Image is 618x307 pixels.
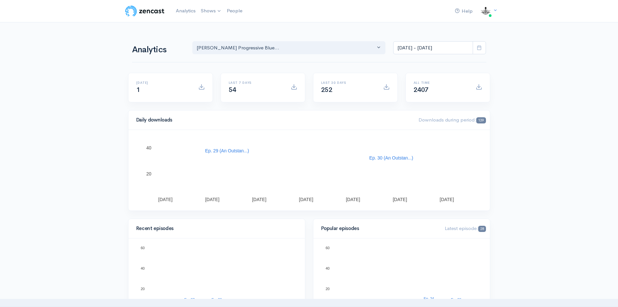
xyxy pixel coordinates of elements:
text: Ep. 24 [424,297,434,301]
text: Ep. 29 [239,268,249,272]
svg: A chart. [136,138,482,203]
text: Ep. 13 [396,283,407,287]
span: 252 [321,86,333,94]
h6: [DATE] [136,81,190,84]
text: Ep. 28 [212,298,222,301]
button: T Shaw's Progressive Blue... [192,41,386,55]
img: ... [479,5,492,18]
h6: Last 30 days [321,81,375,84]
span: 54 [229,86,236,94]
text: [DATE] [346,197,360,202]
h4: Popular episodes [321,226,437,231]
a: People [224,4,245,18]
span: 2407 [414,86,429,94]
span: Downloads during period: [418,117,486,123]
text: 20 [140,287,144,291]
text: Ep. 29 [342,268,352,272]
span: 139 [476,117,486,123]
text: Ep. 30 [369,281,380,285]
text: 60 [325,246,329,250]
text: 40 [140,266,144,270]
a: Help [452,4,475,18]
text: [DATE] [393,197,407,202]
text: 20 [146,171,151,176]
text: 60 [140,246,144,250]
text: Ep. 29 (An Outstan...) [205,148,249,153]
a: Analytics [173,4,198,18]
text: [DATE] [252,197,266,202]
text: [DATE] [205,197,219,202]
text: [DATE] [440,197,454,202]
text: [DATE] [299,197,313,202]
text: Ep. 30 (An Outstan...) [369,155,413,160]
span: 28 [478,226,486,232]
text: 40 [146,145,151,150]
h4: Recent episodes [136,226,293,231]
text: Ep. 27 [184,298,195,301]
div: [PERSON_NAME] Progressive Blue... [197,44,376,52]
h1: Analytics [132,45,185,55]
text: Ep. 30 [266,281,276,285]
text: 20 [325,287,329,291]
text: [DATE] [158,197,172,202]
text: Ep. 28 [451,298,461,301]
h6: Last 7 days [229,81,283,84]
input: analytics date range selector [393,41,473,55]
span: 1 [136,86,140,94]
h6: All time [414,81,468,84]
text: 40 [325,266,329,270]
span: Latest episode: [445,225,486,231]
img: ZenCast Logo [124,5,165,18]
h4: Daily downloads [136,117,411,123]
a: Shows [198,4,224,18]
